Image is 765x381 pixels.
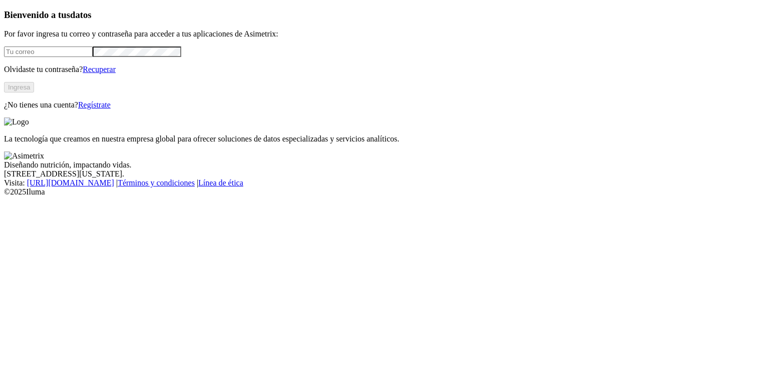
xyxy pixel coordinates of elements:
[4,82,34,92] button: Ingresa
[4,29,761,38] p: Por favor ingresa tu correo y contraseña para acceder a tus aplicaciones de Asimetrix:
[78,100,111,109] a: Regístrate
[27,178,114,187] a: [URL][DOMAIN_NAME]
[4,117,29,126] img: Logo
[83,65,116,73] a: Recuperar
[198,178,243,187] a: Línea de ética
[4,160,761,169] div: Diseñando nutrición, impactando vidas.
[4,134,761,143] p: La tecnología que creamos en nuestra empresa global para ofrecer soluciones de datos especializad...
[4,169,761,178] div: [STREET_ADDRESS][US_STATE].
[4,65,761,74] p: Olvidaste tu contraseña?
[118,178,195,187] a: Términos y condiciones
[4,187,761,196] div: © 2025 Iluma
[4,178,761,187] div: Visita : | |
[4,9,761,20] h3: Bienvenido a tus
[70,9,92,20] span: datos
[4,100,761,109] p: ¿No tienes una cuenta?
[4,46,93,57] input: Tu correo
[4,151,44,160] img: Asimetrix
